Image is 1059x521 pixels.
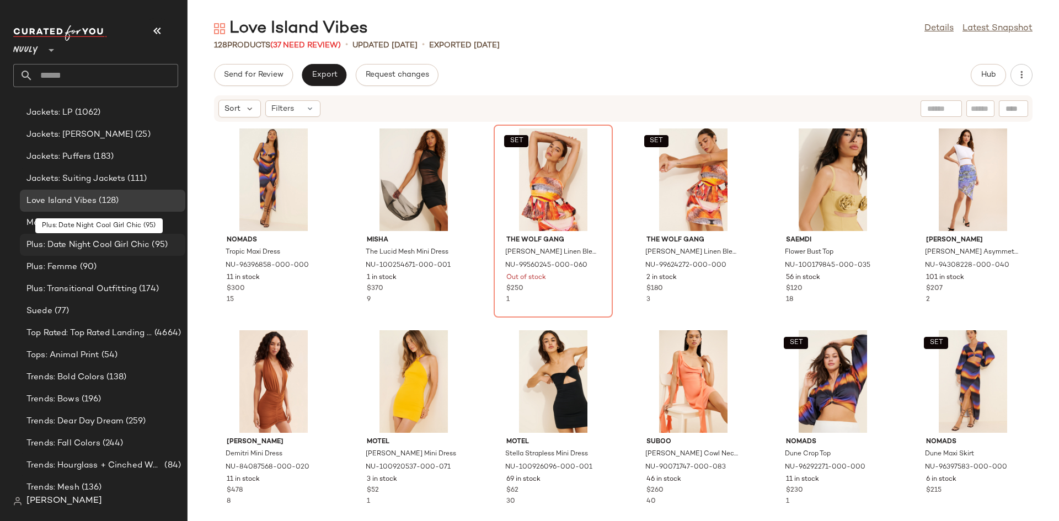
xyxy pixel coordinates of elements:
span: 69 in stock [506,475,541,485]
button: SET [924,337,948,349]
span: Tops: Animal Print [26,349,99,362]
span: $180 [646,284,663,294]
div: Love Island Vibes [214,18,368,40]
span: Trends: Mesh [26,481,79,494]
span: NU-100179845-000-035 [785,261,870,271]
span: (279) [85,217,107,229]
span: 1 [506,296,510,303]
span: Request changes [365,71,429,79]
span: (244) [100,437,124,450]
span: Trends: Bows [26,393,79,406]
span: Plus: Date Night Cool Girl Chic [26,239,149,251]
span: 11 in stock [227,475,260,485]
span: 40 [646,498,656,505]
span: Nomads [926,437,1020,447]
span: 6 in stock [926,475,956,485]
span: Sort [224,103,240,115]
button: Hub [971,64,1006,86]
span: Trends: Fall Colors [26,437,100,450]
span: 1 [786,498,789,505]
span: Plus: Transitional Outfitting [26,283,137,296]
span: (136) [79,481,102,494]
span: NU-94308228-000-040 [925,261,1009,271]
p: Exported [DATE] [429,40,500,51]
span: Flower Bust Top [785,248,833,257]
span: (4664) [152,327,181,340]
span: $120 [786,284,803,294]
span: Out of stock [506,273,546,283]
span: Jackets: Puffers [26,151,91,163]
span: SET [649,137,663,145]
span: Dune Crop Top [785,449,831,459]
span: Nomads [227,235,320,245]
span: [PERSON_NAME] [26,495,102,508]
span: (259) [124,415,146,428]
span: $300 [227,284,245,294]
span: Motel [506,437,600,447]
span: Dune Maxi Skirt [925,449,974,459]
span: The Lucid Mesh Mini Dress [366,248,448,257]
span: $370 [367,284,383,294]
img: 96397583_000_b [917,330,1029,433]
span: NU-84087568-000-020 [226,463,309,472]
span: Plus: Femme [26,261,78,273]
div: Products [214,40,341,51]
span: (37 Need Review) [270,41,341,50]
p: updated [DATE] [352,40,418,51]
span: Export [311,71,337,79]
span: [PERSON_NAME] Linen Blend Blouse [505,248,599,257]
span: 15 [227,296,234,303]
img: 84087568_020_b [218,330,329,433]
span: 8 [227,498,231,505]
span: Nuuly [13,37,38,57]
span: NU-96397583-000-000 [925,463,1007,472]
span: NU-99624272-000-000 [645,261,726,271]
span: Trends: Dear Day Dream [26,415,124,428]
span: (138) [104,371,127,384]
span: (196) [79,393,101,406]
span: The Wolf Gang [506,235,600,245]
span: Saemdi [786,235,880,245]
span: Motel [367,437,461,447]
img: 90071747_083_b [638,330,749,433]
span: 9 [367,296,371,303]
span: Trends: Bold Colors [26,371,104,384]
span: 18 [786,296,793,303]
span: NU-100920537-000-071 [366,463,451,472]
button: Export [302,64,346,86]
span: 128 [214,41,227,50]
span: Matching Sets [26,217,85,229]
span: (128) [97,195,119,207]
span: 56 in stock [786,273,820,283]
span: SET [510,137,523,145]
span: (95) [149,239,168,251]
button: Send for Review [214,64,293,86]
span: [PERSON_NAME] [227,437,320,447]
span: • [422,39,425,52]
span: • [345,39,348,52]
span: 46 in stock [646,475,681,485]
span: (1062) [73,106,101,119]
img: 99560245_060_b [498,128,609,231]
span: [PERSON_NAME] Cowl Neck Mini Dress [645,449,739,459]
span: Demitri Mini Dress [226,449,282,459]
img: cfy_white_logo.C9jOOHJF.svg [13,25,107,41]
span: Suede [26,305,52,318]
span: 3 in stock [367,475,397,485]
span: SET [929,339,943,347]
img: 96292271_000_c [777,330,889,433]
span: MISHA [367,235,461,245]
span: $215 [926,486,942,496]
a: Latest Snapshot [962,22,1033,35]
button: SET [644,135,668,147]
span: $230 [786,486,803,496]
span: [PERSON_NAME] Mini Dress [366,449,456,459]
span: The Wolf Gang [646,235,740,245]
img: 96396858_000_b [218,128,329,231]
span: Stella Strapless Mini Dress [505,449,588,459]
span: (183) [91,151,114,163]
span: [PERSON_NAME] Asymmetrical Ruched Skirt [925,248,1019,257]
span: NU-90071747-000-083 [645,463,726,472]
button: SET [784,337,808,349]
span: Tropic Maxi Dress [226,248,280,257]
